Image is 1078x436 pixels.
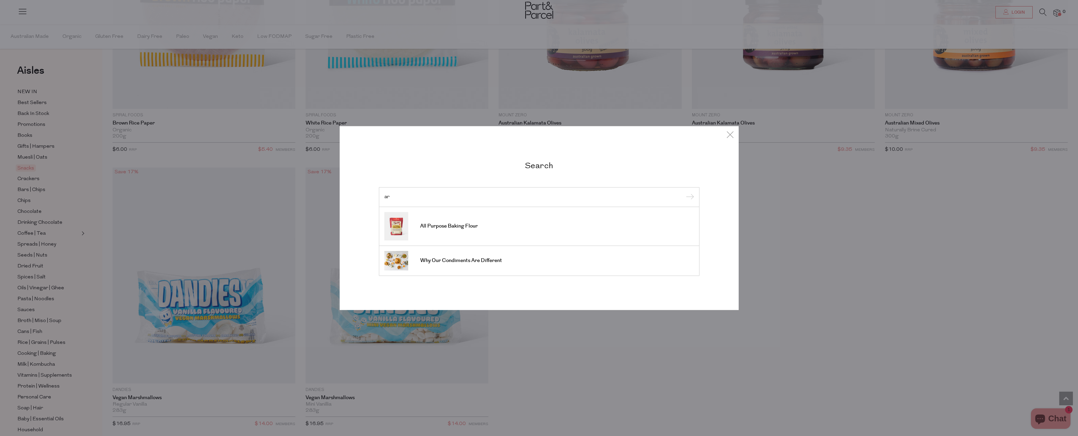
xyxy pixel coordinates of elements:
[384,251,408,270] img: Why Our Condiments Are Different
[384,212,408,240] img: All Purpose Baking Flour
[420,223,478,230] span: All Purpose Baking Flour
[420,257,502,264] span: Why Our Condiments Are Different
[379,160,699,170] h2: Search
[384,212,694,240] a: All Purpose Baking Flour
[384,251,694,270] a: Why Our Condiments Are Different
[384,194,694,200] input: Search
